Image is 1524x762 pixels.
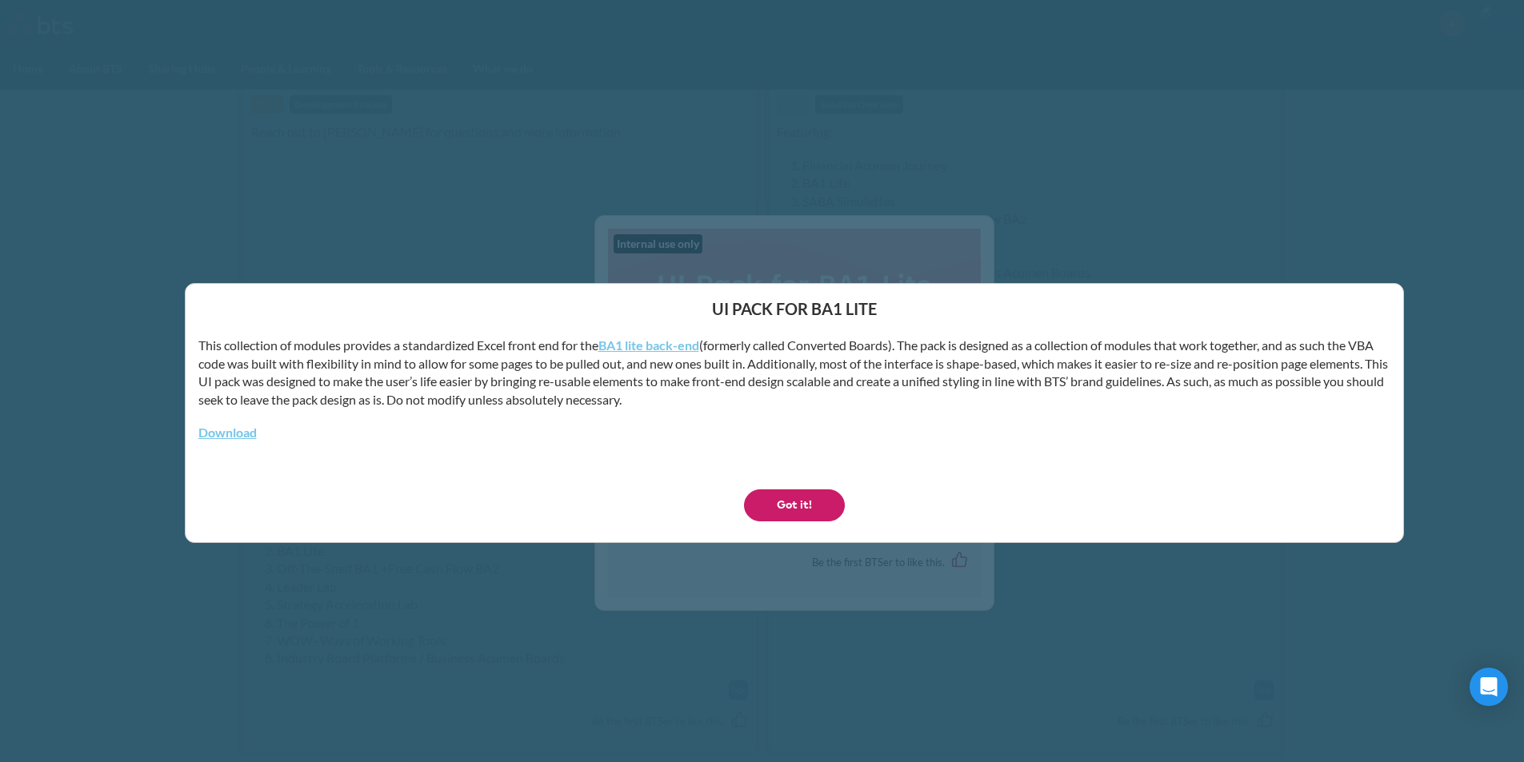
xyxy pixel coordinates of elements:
header: UI Pack for BA1 Lite [198,297,1390,321]
button: Got it! [744,489,845,521]
a: Download [198,425,257,440]
a: BA1 lite back-end [598,337,699,353]
p: This collection of modules provides a standardized Excel front end for the (formerly called Conve... [198,337,1390,409]
div: Open Intercom Messenger [1470,668,1508,706]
